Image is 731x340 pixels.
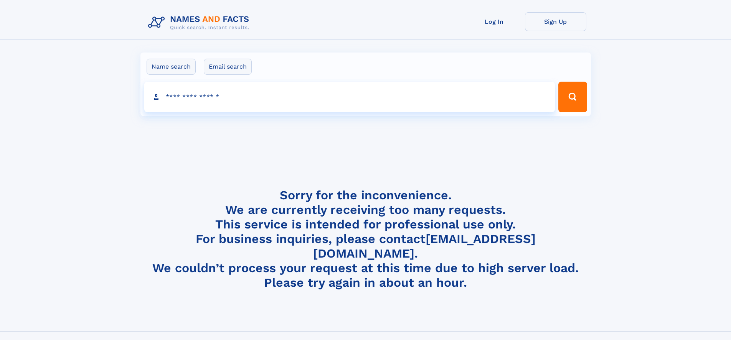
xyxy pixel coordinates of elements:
[145,12,256,33] img: Logo Names and Facts
[525,12,586,31] a: Sign Up
[147,59,196,75] label: Name search
[145,188,586,290] h4: Sorry for the inconvenience. We are currently receiving too many requests. This service is intend...
[313,232,536,261] a: [EMAIL_ADDRESS][DOMAIN_NAME]
[464,12,525,31] a: Log In
[204,59,252,75] label: Email search
[558,82,587,112] button: Search Button
[144,82,555,112] input: search input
